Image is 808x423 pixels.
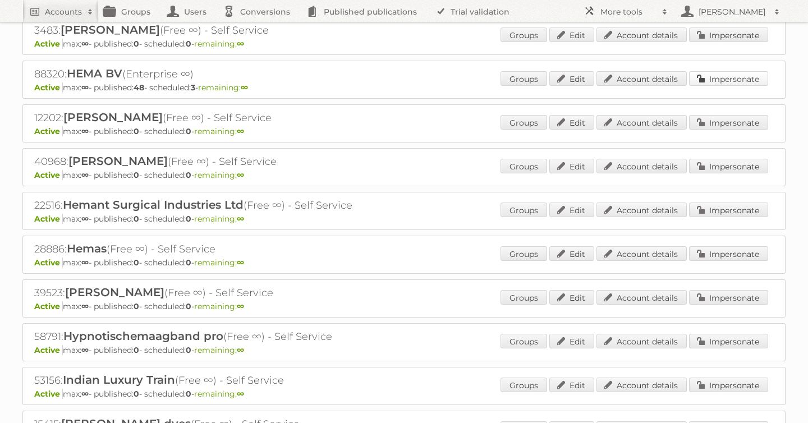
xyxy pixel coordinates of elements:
[134,214,139,224] strong: 0
[186,170,191,180] strong: 0
[194,345,244,355] span: remaining:
[186,389,191,399] strong: 0
[241,82,248,93] strong: ∞
[81,389,89,399] strong: ∞
[689,27,768,42] a: Impersonate
[34,82,63,93] span: Active
[34,258,774,268] p: max: - published: - scheduled: -
[186,39,191,49] strong: 0
[34,329,427,344] h2: 58791: (Free ∞) - Self Service
[237,170,244,180] strong: ∞
[63,373,175,387] span: Indian Luxury Train
[134,82,144,93] strong: 48
[67,67,122,80] span: HEMA BV
[81,214,89,224] strong: ∞
[34,389,63,399] span: Active
[689,71,768,86] a: Impersonate
[34,214,63,224] span: Active
[596,290,687,305] a: Account details
[501,290,547,305] a: Groups
[600,6,656,17] h2: More tools
[237,301,244,311] strong: ∞
[549,290,594,305] a: Edit
[81,82,89,93] strong: ∞
[34,154,427,169] h2: 40968: (Free ∞) - Self Service
[194,301,244,311] span: remaining:
[501,378,547,392] a: Groups
[689,290,768,305] a: Impersonate
[689,246,768,261] a: Impersonate
[549,159,594,173] a: Edit
[34,301,63,311] span: Active
[63,198,244,211] span: Hemant Surgical Industries Ltd
[501,203,547,217] a: Groups
[34,345,774,355] p: max: - published: - scheduled: -
[63,329,223,343] span: Hypnotischemaagband pro
[134,39,139,49] strong: 0
[194,126,244,136] span: remaining:
[34,111,427,125] h2: 12202: (Free ∞) - Self Service
[34,214,774,224] p: max: - published: - scheduled: -
[34,373,427,388] h2: 53156: (Free ∞) - Self Service
[186,258,191,268] strong: 0
[81,258,89,268] strong: ∞
[194,170,244,180] span: remaining:
[549,27,594,42] a: Edit
[501,115,547,130] a: Groups
[134,170,139,180] strong: 0
[549,71,594,86] a: Edit
[549,334,594,348] a: Edit
[689,159,768,173] a: Impersonate
[134,345,139,355] strong: 0
[34,301,774,311] p: max: - published: - scheduled: -
[186,301,191,311] strong: 0
[501,246,547,261] a: Groups
[549,115,594,130] a: Edit
[596,27,687,42] a: Account details
[501,159,547,173] a: Groups
[237,39,244,49] strong: ∞
[81,301,89,311] strong: ∞
[34,67,427,81] h2: 88320: (Enterprise ∞)
[596,159,687,173] a: Account details
[34,198,427,213] h2: 22516: (Free ∞) - Self Service
[34,39,63,49] span: Active
[81,345,89,355] strong: ∞
[596,71,687,86] a: Account details
[237,258,244,268] strong: ∞
[34,23,427,38] h2: 3483: (Free ∞) - Self Service
[81,126,89,136] strong: ∞
[596,115,687,130] a: Account details
[65,286,164,299] span: [PERSON_NAME]
[134,126,139,136] strong: 0
[34,286,427,300] h2: 39523: (Free ∞) - Self Service
[34,126,774,136] p: max: - published: - scheduled: -
[689,378,768,392] a: Impersonate
[596,378,687,392] a: Account details
[186,126,191,136] strong: 0
[689,334,768,348] a: Impersonate
[501,27,547,42] a: Groups
[549,378,594,392] a: Edit
[61,23,160,36] span: [PERSON_NAME]
[237,389,244,399] strong: ∞
[237,126,244,136] strong: ∞
[194,39,244,49] span: remaining:
[689,203,768,217] a: Impersonate
[596,334,687,348] a: Account details
[63,111,163,124] span: [PERSON_NAME]
[237,345,244,355] strong: ∞
[596,246,687,261] a: Account details
[34,82,774,93] p: max: - published: - scheduled: -
[194,214,244,224] span: remaining:
[134,389,139,399] strong: 0
[34,39,774,49] p: max: - published: - scheduled: -
[549,246,594,261] a: Edit
[34,242,427,256] h2: 28886: (Free ∞) - Self Service
[34,170,63,180] span: Active
[596,203,687,217] a: Account details
[134,301,139,311] strong: 0
[81,39,89,49] strong: ∞
[689,115,768,130] a: Impersonate
[194,258,244,268] span: remaining:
